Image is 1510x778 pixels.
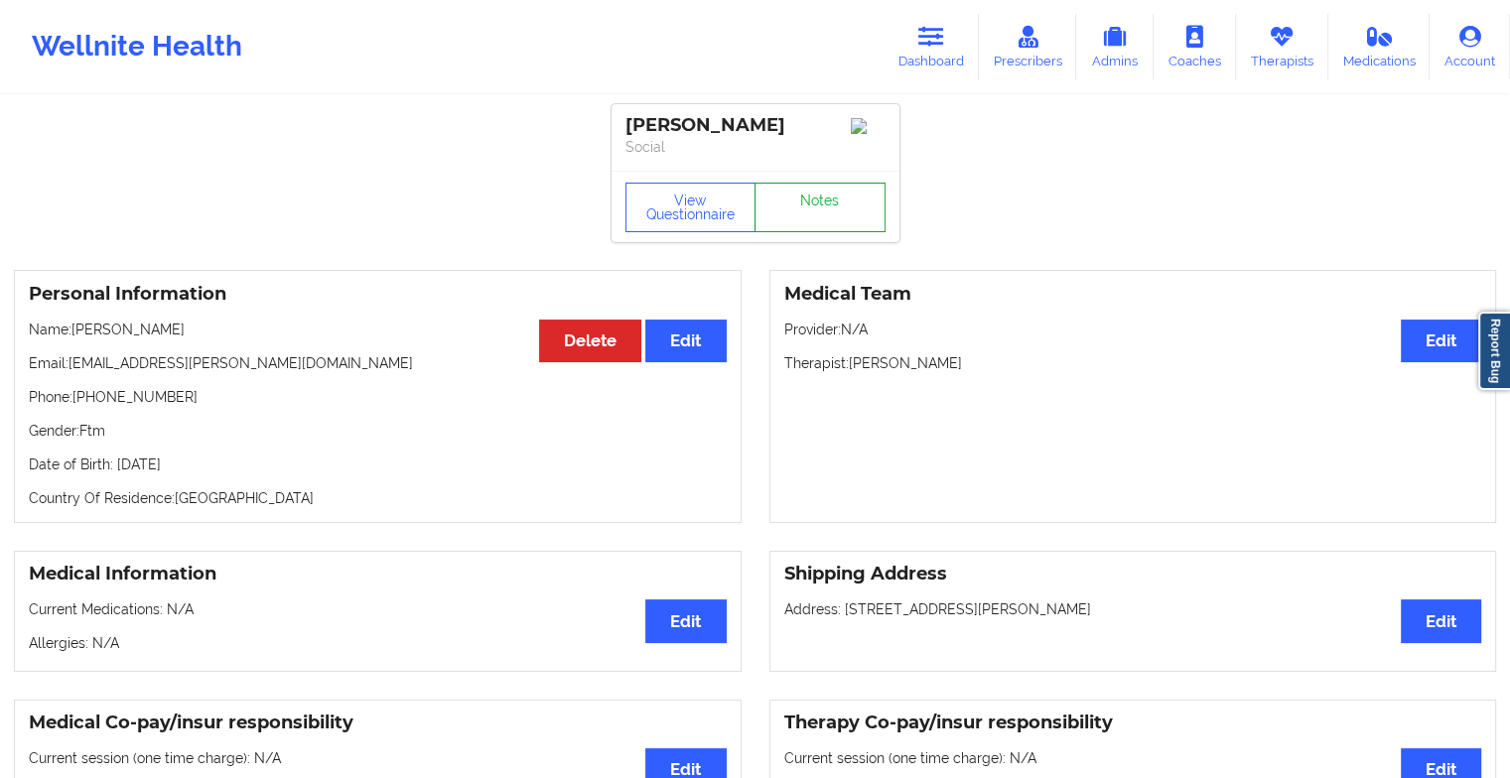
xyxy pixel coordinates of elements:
[784,748,1482,768] p: Current session (one time charge): N/A
[784,353,1482,373] p: Therapist: [PERSON_NAME]
[1430,14,1510,79] a: Account
[29,353,727,373] p: Email: [EMAIL_ADDRESS][PERSON_NAME][DOMAIN_NAME]
[1236,14,1328,79] a: Therapists
[979,14,1077,79] a: Prescribers
[784,320,1482,339] p: Provider: N/A
[29,387,727,407] p: Phone: [PHONE_NUMBER]
[1328,14,1431,79] a: Medications
[784,283,1482,306] h3: Medical Team
[851,118,886,134] img: Image%2Fplaceholer-image.png
[29,421,727,441] p: Gender: Ftm
[645,599,726,642] button: Edit
[29,320,727,339] p: Name: [PERSON_NAME]
[29,748,727,768] p: Current session (one time charge): N/A
[539,320,641,362] button: Delete
[755,183,886,232] a: Notes
[645,320,726,362] button: Edit
[784,563,1482,585] h3: Shipping Address
[29,563,727,585] h3: Medical Information
[29,488,727,508] p: Country Of Residence: [GEOGRAPHIC_DATA]
[784,712,1482,734] h3: Therapy Co-pay/insur responsibility
[29,599,727,619] p: Current Medications: N/A
[884,14,979,79] a: Dashboard
[625,114,886,137] div: [PERSON_NAME]
[29,712,727,734] h3: Medical Co-pay/insur responsibility
[1401,599,1481,642] button: Edit
[1154,14,1236,79] a: Coaches
[625,137,886,157] p: Social
[1076,14,1154,79] a: Admins
[29,283,727,306] h3: Personal Information
[1478,312,1510,390] a: Report Bug
[29,633,727,653] p: Allergies: N/A
[29,454,727,474] p: Date of Birth: [DATE]
[784,599,1482,619] p: Address: [STREET_ADDRESS][PERSON_NAME]
[1401,320,1481,362] button: Edit
[625,183,756,232] button: View Questionnaire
